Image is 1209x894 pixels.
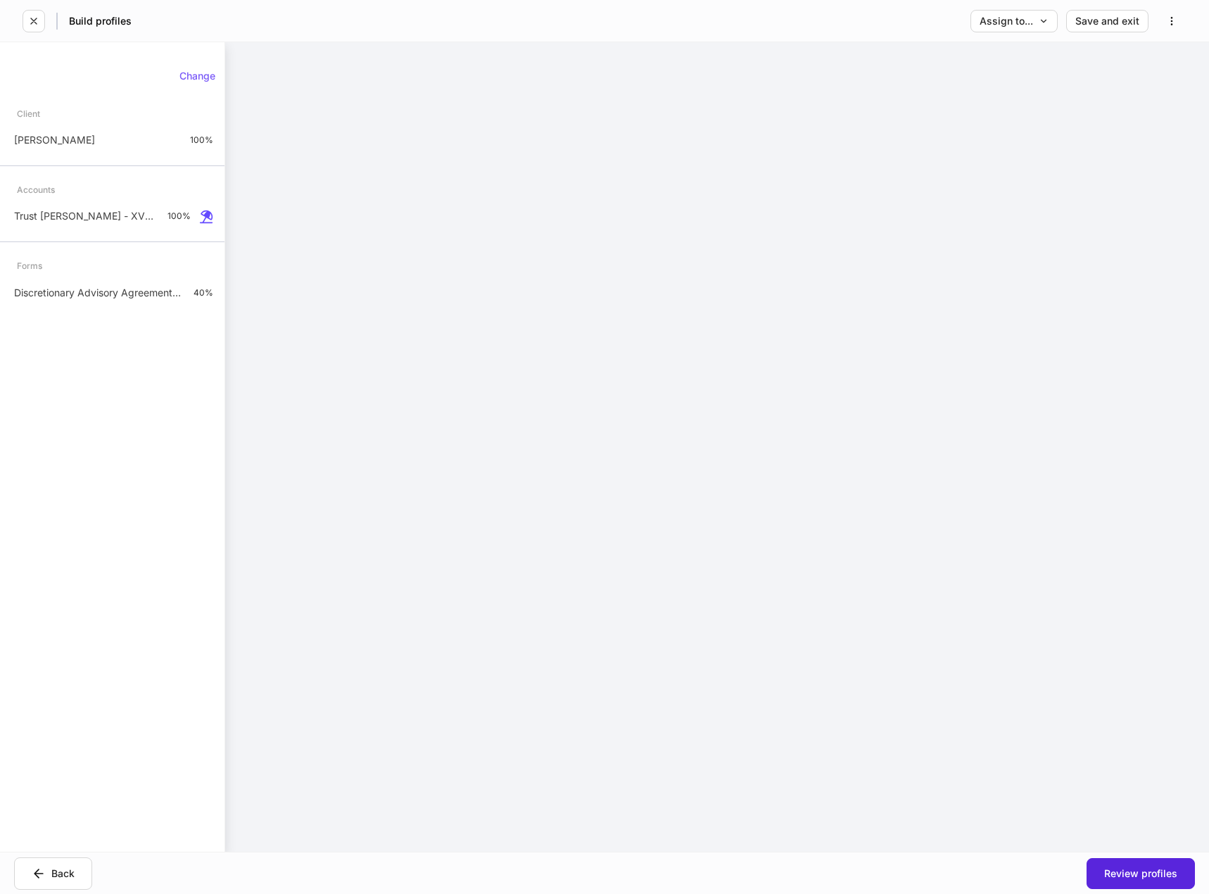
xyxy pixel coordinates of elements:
[1104,869,1177,879] div: Review profiles
[167,210,191,222] p: 100%
[190,134,213,146] p: 100%
[14,286,182,300] p: Discretionary Advisory Agreement: Client Wrap Fee
[1066,10,1148,32] button: Save and exit
[17,177,55,202] div: Accounts
[14,857,92,890] button: Back
[170,65,224,87] button: Change
[69,14,132,28] h5: Build profiles
[17,101,40,126] div: Client
[970,10,1058,32] button: Assign to...
[14,133,95,147] p: [PERSON_NAME]
[980,16,1049,26] div: Assign to...
[32,867,75,881] div: Back
[179,71,215,81] div: Change
[14,209,156,223] p: Trust [PERSON_NAME] - XV38740
[17,253,42,278] div: Forms
[194,287,213,298] p: 40%
[1075,16,1139,26] div: Save and exit
[1087,858,1195,889] button: Review profiles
